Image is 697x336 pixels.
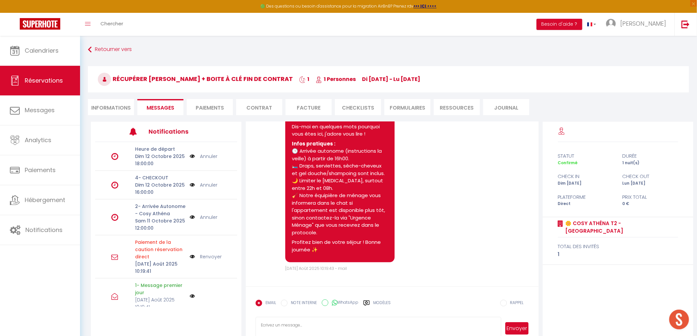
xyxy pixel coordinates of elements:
div: total des invités [558,243,679,250]
img: NO IMAGE [190,294,195,299]
p: [DATE] Août 2025 10:19:41 [135,260,185,275]
strong: Infos pratiques : [292,140,335,147]
label: NOTE INTERNE [288,300,317,307]
div: Direct [553,201,618,207]
p: Profitez bien de votre séjour ! Bonne journée ✨ [292,239,388,253]
a: Annuler [200,181,217,189]
span: Récupérer [PERSON_NAME] + boite à clé fin de contrat [98,75,293,83]
div: 1 nuit(s) [618,160,683,166]
img: ... [606,19,616,29]
img: NO IMAGE [190,153,195,160]
span: [DATE] Août 2025 10:19:43 - mail [285,266,347,271]
li: CHECKLISTS [335,99,381,115]
div: durée [618,152,683,160]
li: Journal [483,99,529,115]
span: Hébergement [25,196,65,204]
span: Messages [147,104,174,112]
p: Heure de départ [135,145,185,153]
span: Chercher [100,20,123,27]
img: NO IMAGE [190,253,195,260]
p: Votre réservation est confirmée, j'ai hâte de vous accueillir 😇 Dis-moi en quelques mots pourquoi... [292,108,388,138]
span: Messages [25,106,55,114]
p: Dim 12 Octobre 2025 16:00:00 [135,181,185,196]
li: Ressources [434,99,480,115]
span: 1 Personnes [316,75,356,83]
span: di [DATE] - lu [DATE] [362,75,420,83]
div: statut [553,152,618,160]
span: 1 [299,75,309,83]
div: Plateforme [553,193,618,201]
li: FORMULAIRES [384,99,431,115]
button: Besoin d'aide ? [537,19,582,30]
a: Chercher [96,13,128,36]
p: [DATE] Août 2025 10:19:41 [135,296,185,311]
a: Annuler [200,153,217,160]
label: Modèles [373,300,391,311]
p: 🕒 Arrivée autonome (instructions la veille) à partir de 16h00. 🛏️ Draps, serviettes, sèche-cheveu... [292,140,388,237]
p: 1- Message premier jour [135,282,185,296]
span: [PERSON_NAME] [620,19,666,28]
span: Paiements [25,166,56,174]
div: Lun [DATE] [618,180,683,187]
img: NO IMAGE [190,181,195,189]
div: Prix total [618,193,683,201]
div: check in [553,172,618,180]
img: logout [682,20,690,28]
a: 🌼 Cosy Athéna T2 - [GEOGRAPHIC_DATA] [563,220,679,235]
img: NO IMAGE [190,214,195,221]
a: >>> ICI <<<< [414,3,437,9]
p: 2- Arrivée Autonome - Cosy Athéna [135,203,185,217]
p: Sam 11 Octobre 2025 12:00:00 [135,217,185,232]
li: Paiements [187,99,233,115]
label: EMAIL [262,300,276,307]
a: Retourner vers [88,44,689,56]
a: Renvoyer [200,253,222,260]
div: 0 € [618,201,683,207]
p: Dim 12 Octobre 2025 18:00:00 [135,153,185,167]
div: 1 [558,250,679,258]
div: Dim [DATE] [553,180,618,187]
p: Motif d'échec d'envoi [135,239,185,260]
img: Super Booking [20,18,60,30]
a: Annuler [200,214,217,221]
li: Facture [286,99,332,115]
button: Envoyer [505,322,528,335]
a: ... [PERSON_NAME] [601,13,675,36]
span: Analytics [25,136,51,144]
span: Confirmé [558,160,578,166]
li: Informations [88,99,134,115]
div: Ouvrir le chat [669,310,689,329]
label: RAPPEL [507,300,524,307]
label: WhatsApp [328,299,358,307]
h3: Notifications [149,124,208,139]
li: Contrat [236,99,282,115]
div: check out [618,172,683,180]
p: 4- CHECKOUT [135,174,185,181]
span: Réservations [25,76,63,85]
span: Notifications [25,226,63,234]
span: Calendriers [25,46,59,55]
